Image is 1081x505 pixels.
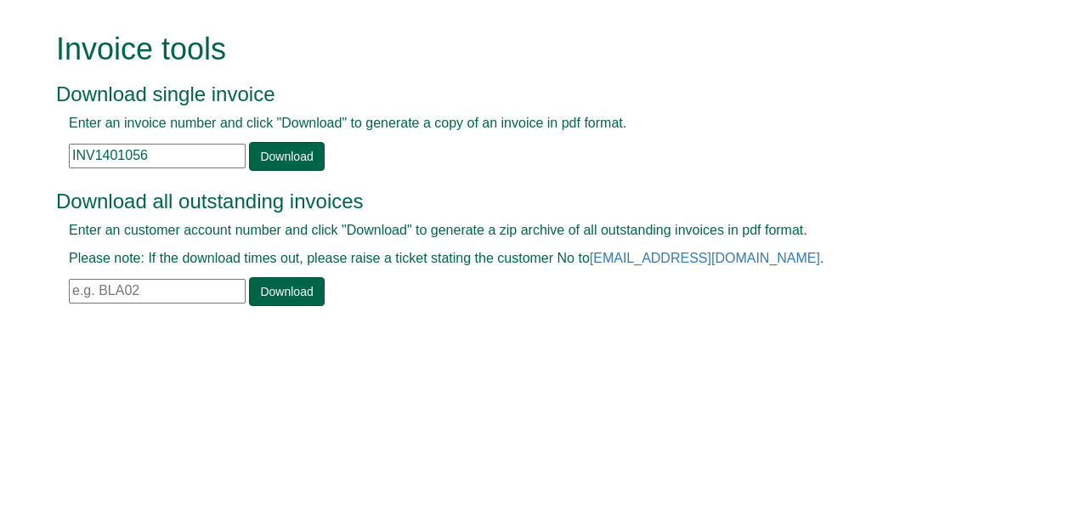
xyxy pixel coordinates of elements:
[69,114,974,133] p: Enter an invoice number and click "Download" to generate a copy of an invoice in pdf format.
[590,251,820,265] a: [EMAIL_ADDRESS][DOMAIN_NAME]
[56,32,987,66] h1: Invoice tools
[56,190,987,213] h3: Download all outstanding invoices
[69,249,974,269] p: Please note: If the download times out, please raise a ticket stating the customer No to .
[69,279,246,304] input: e.g. BLA02
[249,142,324,171] a: Download
[249,277,324,306] a: Download
[56,83,987,105] h3: Download single invoice
[69,221,974,241] p: Enter an customer account number and click "Download" to generate a zip archive of all outstandin...
[69,144,246,168] input: e.g. INV1234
